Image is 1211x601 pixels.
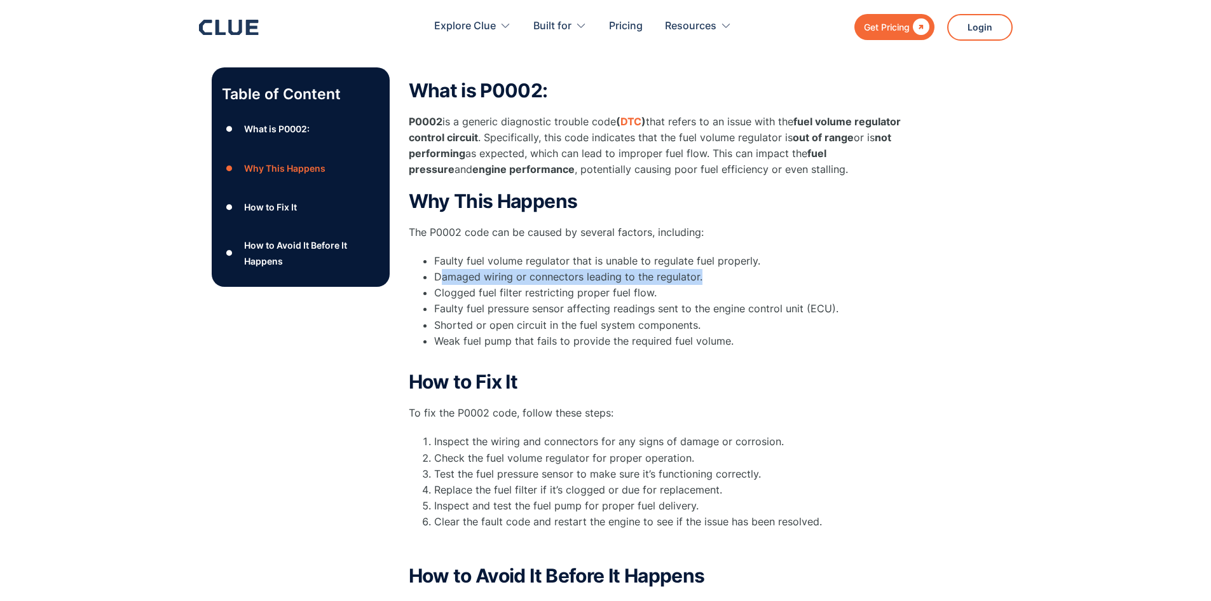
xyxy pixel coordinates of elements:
[434,6,511,46] div: Explore Clue
[533,6,587,46] div: Built for
[434,514,917,530] li: Clear the fault code and restart the engine to see if the issue has been resolved.
[244,237,379,269] div: How to Avoid It Before It Happens
[947,14,1013,41] a: Login
[434,285,917,301] li: Clogged fuel filter restricting proper fuel flow.
[434,269,917,285] li: Damaged wiring or connectors leading to the regulator.
[409,370,518,393] strong: How to Fix It
[409,405,917,421] p: To fix the P0002 code, follow these steps:
[864,19,910,35] div: Get Pricing
[616,115,620,128] strong: (
[222,244,237,263] div: ●
[222,120,237,139] div: ●
[665,6,732,46] div: Resources
[244,199,297,215] div: How to Fix It
[222,120,380,139] a: ●What is P0002:
[409,564,705,587] strong: How to Avoid It Before It Happens
[620,115,641,128] a: DTC
[244,160,325,176] div: Why This Happens
[910,19,929,35] div: 
[641,115,646,128] strong: )
[434,434,917,450] li: Inspect the wiring and connectors for any signs of damage or corrosion.
[434,450,917,466] li: Check the fuel volume regulator for proper operation.
[222,198,380,217] a: ●How to Fix It
[434,333,917,365] li: Weak fuel pump that fails to provide the required fuel volume.
[434,466,917,482] li: Test the fuel pressure sensor to make sure it’s functioning correctly.
[409,537,917,553] p: ‍
[222,158,380,177] a: ●Why This Happens
[434,498,917,514] li: Inspect and test the fuel pump for proper fuel delivery.
[609,6,643,46] a: Pricing
[472,163,575,176] strong: engine performance
[434,482,917,498] li: Replace the fuel filter if it’s clogged or due for replacement.
[409,115,442,128] strong: P0002
[222,198,237,217] div: ●
[434,317,917,333] li: Shorted or open circuit in the fuel system components.
[434,6,496,46] div: Explore Clue
[434,301,917,317] li: Faulty fuel pressure sensor affecting readings sent to the engine control unit (ECU).
[222,84,380,104] p: Table of Content
[409,114,917,178] p: is a generic diagnostic trouble code that refers to an issue with the . Specifically, this code i...
[793,131,854,144] strong: out of range
[244,121,310,137] div: What is P0002:
[409,190,578,212] strong: Why This Happens
[409,225,917,240] p: The P0002 code can be caused by several factors, including:
[409,115,901,144] strong: fuel volume regulator control circuit
[222,158,237,177] div: ●
[533,6,571,46] div: Built for
[665,6,716,46] div: Resources
[222,237,380,269] a: ●How to Avoid It Before It Happens
[434,253,917,269] li: Faulty fuel volume regulator that is unable to regulate fuel properly.
[854,14,934,40] a: Get Pricing
[409,79,548,102] strong: What is P0002:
